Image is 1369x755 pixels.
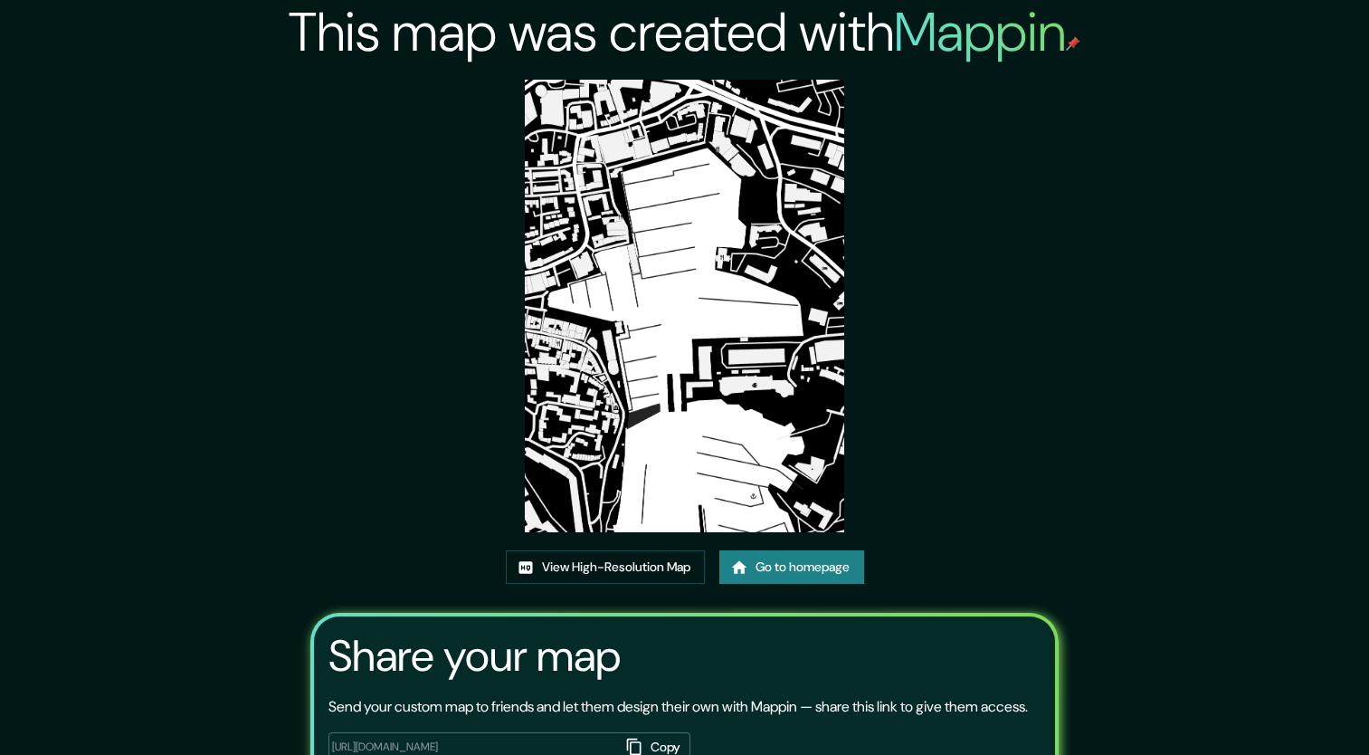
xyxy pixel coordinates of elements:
[525,80,845,532] img: created-map
[328,696,1028,718] p: Send your custom map to friends and let them design their own with Mappin — share this link to gi...
[719,550,864,584] a: Go to homepage
[506,550,705,584] a: View High-Resolution Map
[1208,684,1349,735] iframe: Help widget launcher
[1066,36,1080,51] img: mappin-pin
[328,631,621,682] h3: Share your map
